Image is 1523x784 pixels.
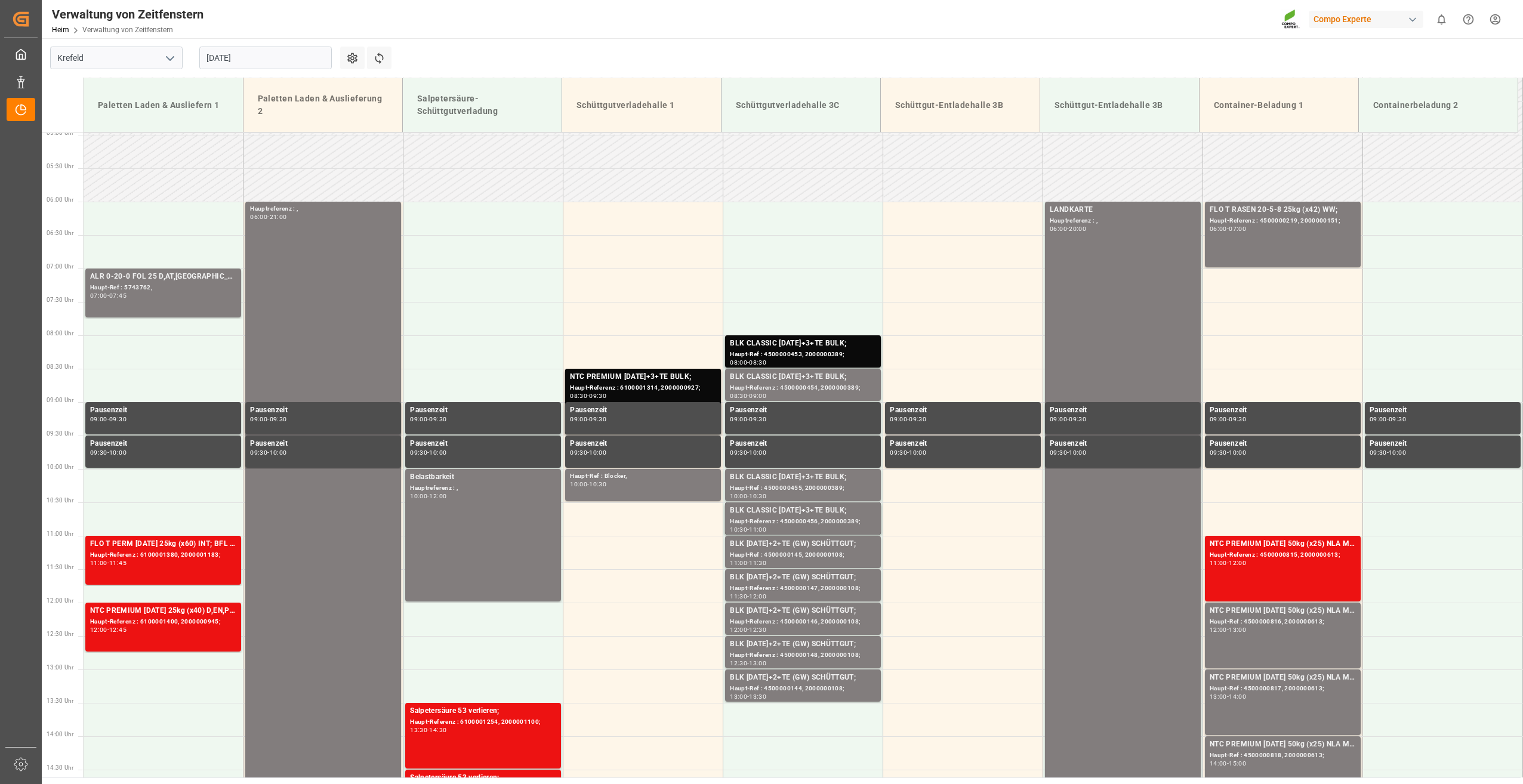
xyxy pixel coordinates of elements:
div: - [1227,560,1229,566]
span: 11:00 Uhr [47,530,73,537]
div: 09:00 [1050,416,1067,422]
div: Haupt-Referenz : 6100001380, 2000001183; [90,550,236,560]
div: Pausenzeit [1370,405,1516,416]
div: 09:00 [1370,416,1387,422]
div: 08:00 [730,360,747,365]
div: 13:30 [749,694,766,699]
div: - [1227,450,1229,455]
div: 11:00 [730,560,747,566]
div: - [1227,416,1229,422]
div: - [107,450,109,455]
div: 12:45 [109,627,127,632]
div: 10:00 [109,450,127,455]
div: 10:00 [429,450,446,455]
div: - [747,450,749,455]
div: 09:00 [749,393,766,399]
div: Pausenzeit [1050,438,1196,450]
div: - [747,627,749,632]
div: FLO T RASEN 20-5-8 25kg (x42) WW; [1210,204,1356,216]
div: Haupt-Ref : 4500000817, 2000000613; [1210,684,1356,694]
div: 11:30 [730,594,747,599]
div: Schüttgut-Entladehalle 3B [890,94,1030,116]
div: 10:00 [730,493,747,499]
div: Schüttgutverladehalle 1 [572,94,711,116]
div: Hauptreferenz : , [410,483,556,493]
div: 12:30 [730,660,747,666]
div: 11:00 [1210,560,1227,566]
div: NTC PREMIUM [DATE]+3+TE BULK; [570,371,716,383]
div: Pausenzeit [410,405,556,416]
div: - [1067,226,1069,232]
div: 09:30 [730,450,747,455]
div: 09:30 [1389,416,1406,422]
div: BLK CLASSIC [DATE]+3+TE BULK; [730,471,876,483]
div: 09:30 [909,416,926,422]
div: - [107,560,109,566]
div: 10:30 [730,527,747,532]
div: BLK [DATE]+2+TE (GW) SCHÜTTGUT; [730,572,876,584]
div: 10:00 [1229,450,1246,455]
div: Hauptreferenz : , [250,204,396,214]
span: 12:00 Uhr [47,597,73,604]
div: Salpetersäure 53 verlieren; [410,705,556,717]
div: 14:30 [429,727,446,733]
div: - [747,694,749,699]
div: 09:30 [570,450,587,455]
div: NTC PREMIUM [DATE] 50kg (x25) NLA MTO; [1210,538,1356,550]
div: - [587,393,589,399]
div: Pausenzeit [250,438,396,450]
div: - [747,594,749,599]
div: Pausenzeit [730,405,876,416]
div: Haupt-Ref : 4500000145, 2000000108; [730,550,876,560]
div: Haupt-Referenz : 6100001400, 2000000945; [90,617,236,627]
div: - [427,416,429,422]
div: 09:30 [1069,416,1086,422]
div: Pausenzeit [410,438,556,450]
div: - [1227,761,1229,766]
div: BLK [DATE]+2+TE (GW) SCHÜTTGUT; [730,538,876,550]
img: Screenshot%202023-09-29%20at%2010.02.21.png_1712312052.png [1281,9,1300,30]
div: 11:00 [749,527,766,532]
div: 10:00 [270,450,287,455]
span: 08:30 Uhr [47,363,73,370]
div: - [1227,627,1229,632]
div: 08:30 [570,393,587,399]
div: Haupt-Referenz : 4500000456, 2000000389; [730,517,876,527]
div: Haupt-Ref : 4500000455, 2000000389; [730,483,876,493]
div: 09:30 [749,416,766,422]
div: 13:30 [410,727,427,733]
button: Hilfe-Center [1455,6,1482,33]
div: Paletten Laden & Ausliefern 1 [93,94,233,116]
div: - [267,450,269,455]
span: 11:30 Uhr [47,564,73,570]
a: Heim [52,26,69,34]
div: - [427,450,429,455]
div: FLO T PERM [DATE] 25kg (x60) INT; BFL CA SL 20L (x48) ES,PT; FLO T Rasen 20-5-8 25kg (x42) INT; B... [90,538,236,550]
div: 10:00 [589,450,606,455]
div: 13:00 [749,660,766,666]
div: 09:30 [109,416,127,422]
div: - [267,416,269,422]
div: NTC PREMIUM [DATE] 50kg (x25) NLA MTO; [1210,605,1356,617]
div: 20:00 [1069,226,1086,232]
div: - [587,450,589,455]
div: - [1067,450,1069,455]
div: Pausenzeit [1050,405,1196,416]
div: 11:30 [749,560,766,566]
div: 06:00 [1050,226,1067,232]
div: 10:00 [410,493,427,499]
span: 09:30 Uhr [47,430,73,437]
div: Haupt-Referenz : 4500000219, 2000000151; [1210,216,1356,226]
div: Schüttgutverladehalle 3C [731,94,871,116]
div: - [747,527,749,532]
div: 09:30 [1050,450,1067,455]
div: Pausenzeit [90,405,236,416]
div: 08:30 [730,393,747,399]
div: Haupt-Referenz : 6100001254, 2000001100; [410,717,556,727]
div: BLK [DATE]+2+TE (GW) SCHÜTTGUT; [730,638,876,650]
div: Haupt-Referenz : 4500000147, 2000000108; [730,584,876,594]
div: 09:30 [589,416,606,422]
div: Salpetersäure 53 verlieren; [410,772,556,784]
div: Haupt-Referenz : 6100001314, 2000000927; [570,383,716,393]
div: 13:00 [1210,694,1227,699]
